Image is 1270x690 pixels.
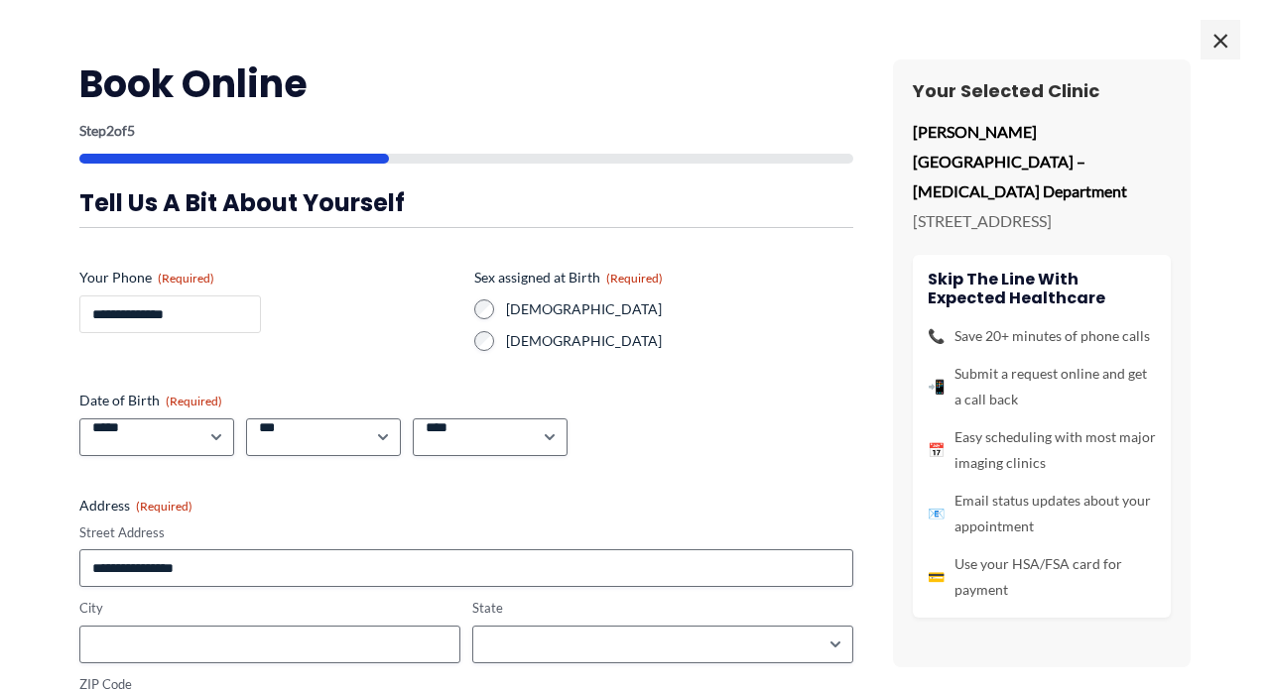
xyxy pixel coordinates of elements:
label: Your Phone [79,268,458,287]
span: × [1201,20,1240,59]
span: 2 [106,122,114,139]
span: (Required) [166,394,222,408]
h4: Skip the line with Expected Healthcare [928,270,1156,307]
p: Step of [79,124,853,138]
span: 📞 [928,323,945,349]
p: [PERSON_NAME][GEOGRAPHIC_DATA] – [MEDICAL_DATA] Department [913,117,1171,205]
span: (Required) [606,271,663,286]
h2: Book Online [79,59,853,108]
span: 📲 [928,374,945,400]
p: [STREET_ADDRESS] [913,206,1171,236]
label: [DEMOGRAPHIC_DATA] [506,331,853,351]
h3: Tell us a bit about yourself [79,187,853,218]
label: [DEMOGRAPHIC_DATA] [506,299,853,319]
li: Use your HSA/FSA card for payment [928,551,1156,603]
li: Submit a request online and get a call back [928,361,1156,412]
label: City [79,599,460,618]
h3: Your Selected Clinic [913,79,1171,102]
legend: Address [79,496,192,516]
label: Street Address [79,523,853,542]
span: (Required) [136,499,192,514]
span: 📧 [928,501,945,526]
li: Email status updates about your appointment [928,488,1156,539]
span: (Required) [158,271,214,286]
li: Save 20+ minutes of phone calls [928,323,1156,349]
label: State [472,599,853,618]
legend: Sex assigned at Birth [474,268,663,287]
li: Easy scheduling with most major imaging clinics [928,424,1156,476]
span: 5 [127,122,135,139]
span: 💳 [928,564,945,590]
legend: Date of Birth [79,391,222,410]
span: 📅 [928,437,945,463]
